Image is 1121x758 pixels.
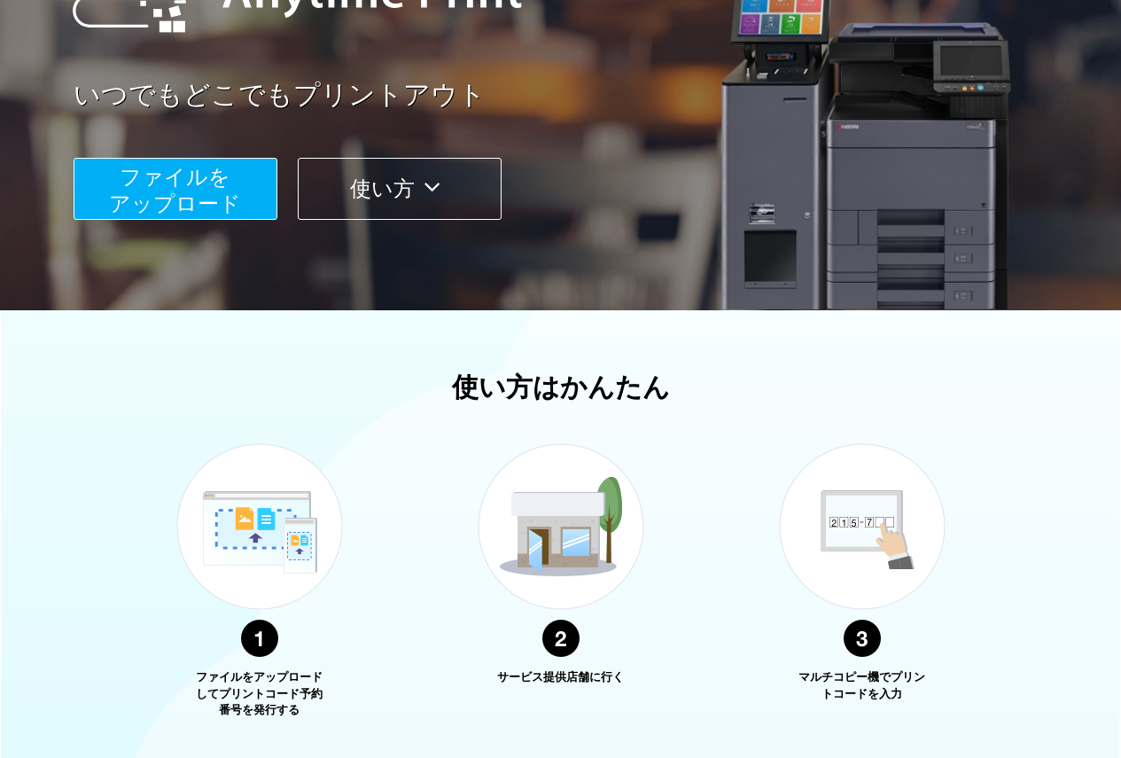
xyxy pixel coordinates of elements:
[109,165,241,215] span: ファイルを ​​アップロード
[494,669,627,686] p: サービス提供店舗に行く
[74,76,1093,114] a: いつでもどこでもプリントアウト
[796,669,929,702] p: マルチコピー機でプリントコードを入力
[298,158,502,220] button: 使い方
[74,158,277,220] button: ファイルを​​アップロード
[193,669,326,719] p: ファイルをアップロードしてプリントコード予約番号を発行する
